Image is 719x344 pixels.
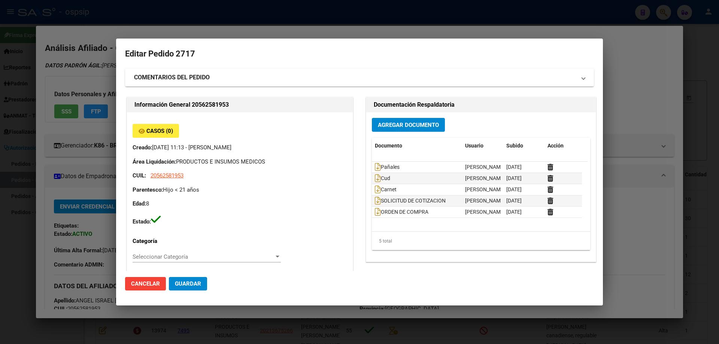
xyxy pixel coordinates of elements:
[694,319,712,337] iframe: Intercom live chat
[544,138,582,154] datatable-header-cell: Acción
[133,200,146,207] strong: Edad:
[133,124,179,138] button: Casos (0)
[146,128,173,134] span: Casos (0)
[133,158,347,166] p: PRODUCTOS E INSUMOS MEDICOS
[465,143,483,149] span: Usuario
[547,143,564,149] span: Acción
[465,209,505,215] span: [PERSON_NAME]
[133,144,152,151] strong: Creado:
[133,172,146,179] strong: CUIL:
[465,198,505,204] span: [PERSON_NAME]
[372,118,445,132] button: Agregar Documento
[506,198,522,204] span: [DATE]
[134,73,210,82] strong: COMENTARIOS DEL PEDIDO
[131,280,160,287] span: Cancelar
[133,237,197,246] p: Categoría
[133,143,347,152] p: [DATE] 11:13 - [PERSON_NAME]
[151,172,183,179] span: 20562581953
[133,158,176,165] strong: Área Liquidación:
[372,232,590,250] div: 5 total
[375,209,428,215] span: ORDEN DE COMPRA
[375,198,446,204] span: SOLICITUD DE COTIZACION
[375,143,402,149] span: Documento
[465,164,505,170] span: [PERSON_NAME]
[375,176,390,182] span: Cud
[134,100,345,109] h2: Información General 20562581953
[375,187,397,193] span: Carnet
[506,143,523,149] span: Subido
[125,69,594,86] mat-expansion-panel-header: COMENTARIOS DEL PEDIDO
[169,277,207,290] button: Guardar
[375,164,400,170] span: Pañales
[503,138,544,154] datatable-header-cell: Subido
[133,186,163,193] strong: Parentesco:
[133,253,274,260] span: Seleccionar Categoría
[462,138,503,154] datatable-header-cell: Usuario
[465,175,505,181] span: [PERSON_NAME]
[378,122,439,128] span: Agregar Documento
[374,100,588,109] h2: Documentación Respaldatoria
[133,200,347,208] p: 8
[506,164,522,170] span: [DATE]
[372,138,462,154] datatable-header-cell: Documento
[125,277,166,290] button: Cancelar
[506,209,522,215] span: [DATE]
[175,280,201,287] span: Guardar
[133,218,151,225] strong: Estado:
[465,186,505,192] span: [PERSON_NAME]
[506,175,522,181] span: [DATE]
[133,186,347,194] p: Hijo < 21 años
[506,186,522,192] span: [DATE]
[125,47,594,61] h2: Editar Pedido 2717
